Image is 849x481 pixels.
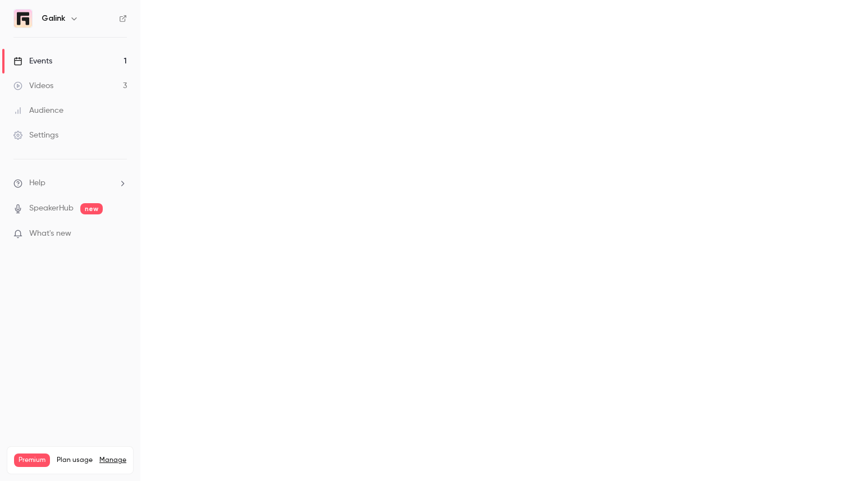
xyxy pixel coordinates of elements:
[99,456,126,465] a: Manage
[13,80,53,91] div: Videos
[14,10,32,28] img: Galink
[14,467,35,477] p: Videos
[29,177,45,189] span: Help
[57,456,93,465] span: Plan usage
[13,177,127,189] li: help-dropdown-opener
[29,228,71,240] span: What's new
[13,56,52,67] div: Events
[14,453,50,467] span: Premium
[13,105,63,116] div: Audience
[110,467,126,477] p: / 90
[29,203,74,214] a: SpeakerHub
[80,203,103,214] span: new
[110,469,113,475] span: 3
[13,130,58,141] div: Settings
[42,13,65,24] h6: Galink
